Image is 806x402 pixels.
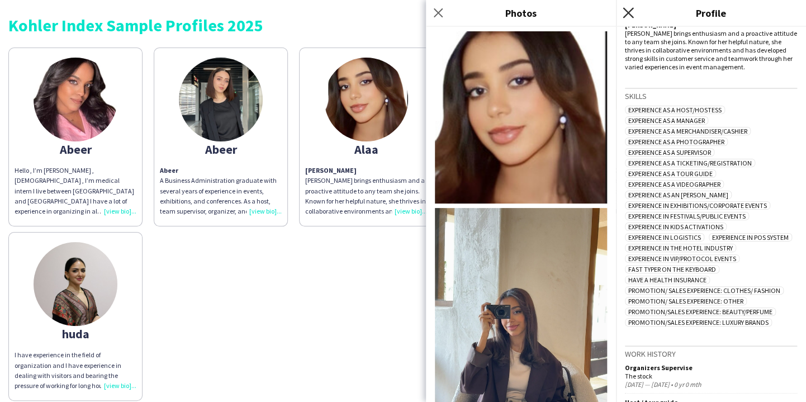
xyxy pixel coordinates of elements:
[426,6,616,20] h3: Photos
[625,191,732,199] span: Experience as an [PERSON_NAME]
[324,58,408,141] img: thumb-673f55538a5ba.jpeg
[625,106,725,114] span: Experience as a Host/Hostess
[616,6,806,20] h3: Profile
[709,233,792,242] span: Experience in POS System
[305,166,357,174] strong: [PERSON_NAME]
[625,91,797,101] h3: Skills
[625,180,724,188] span: Experience as a Videographer
[625,276,710,284] span: Have a Health Insurance
[625,265,719,273] span: Fast typer on the keyboard
[305,165,427,216] p: [PERSON_NAME] brings enthusiasm and a proactive attitude to any team she joins. Known for her hel...
[15,329,136,339] div: huda
[625,372,797,380] div: The stock
[625,233,704,242] span: Experience in Logistics
[435,31,607,204] img: Crew photo 0
[34,242,117,326] img: thumb-1f496ac9-d048-42eb-9782-64cdeb16700c.jpg
[625,297,747,305] span: Promotion/ Sales Experience: Other
[625,363,797,372] div: Organizers Supervise
[625,138,728,146] span: Experience as a Photographer
[179,58,263,141] img: thumb-688fcbd482ad3.jpeg
[625,308,776,316] span: Promotion/Sales Experience: Beauty/Perfume
[625,349,797,359] h3: Work history
[625,116,708,125] span: Experience as a Manager
[625,127,751,135] span: Experience as a Merchandiser/Cashier
[625,254,739,263] span: Experience in VIP/Protocol Events
[625,21,797,71] p: [PERSON_NAME] brings enthusiasm and a proactive attitude to any team she joins. Known for her hel...
[625,223,727,231] span: Experience in Kids Activations
[625,286,784,295] span: Promotion/ Sales Experience: Clothes/ Fashion
[160,144,282,154] div: Abeer
[34,58,117,141] img: thumb-66c8a4be9d95a.jpeg
[305,144,427,154] div: Alaa
[625,212,749,220] span: Experience in Festivals/Public Events
[625,159,755,167] span: Experience as a Ticketing/Registration
[625,148,714,157] span: Experience as a Supervisor
[160,165,282,216] p: A Business Administration graduate with several years of experience in events, exhibitions, and c...
[625,380,797,389] div: [DATE] — [DATE] • 0 yr 0 mth
[8,17,798,34] div: Kohler Index Sample Profiles 2025
[625,318,772,327] span: Promotion/Sales Experience: Luxury Brands
[625,201,770,210] span: Experience in Exhibitions/Corporate Events
[15,350,136,391] div: I have experience in the field of organization and I have experience in dealing with visitors and...
[625,169,716,178] span: Experience as a Tour Guide
[15,165,136,216] div: Hello , I’m [PERSON_NAME] , [DEMOGRAPHIC_DATA] , I’m medical intern I live between [GEOGRAPHIC_DA...
[15,144,136,154] div: Abeer
[625,244,736,252] span: Experience in The Hotel Industry
[160,166,178,174] strong: Abeer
